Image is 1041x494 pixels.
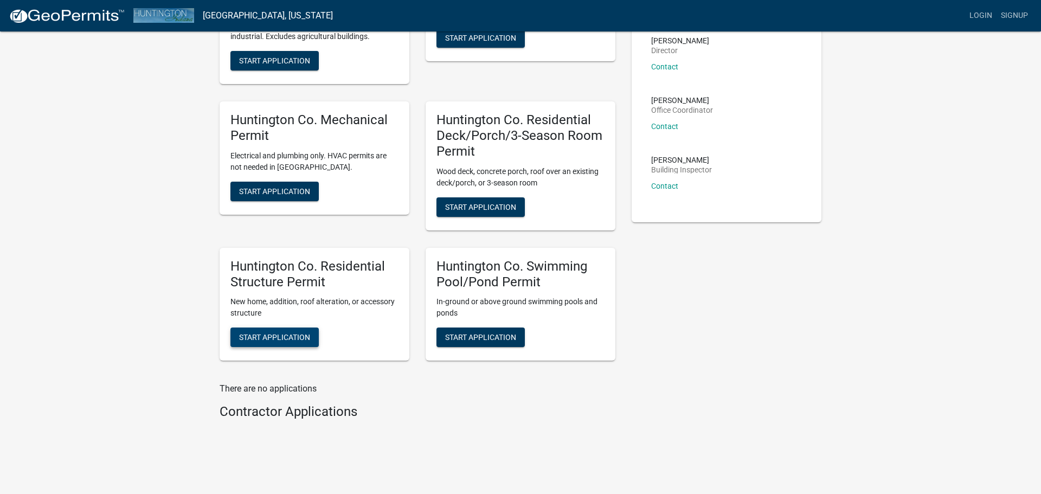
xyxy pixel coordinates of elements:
[436,296,605,319] p: In-ground or above ground swimming pools and ponds
[965,5,997,26] a: Login
[230,328,319,347] button: Start Application
[445,34,516,42] span: Start Application
[230,259,399,290] h5: Huntington Co. Residential Structure Permit
[230,182,319,201] button: Start Application
[239,187,310,195] span: Start Application
[436,259,605,290] h5: Huntington Co. Swimming Pool/Pond Permit
[220,382,615,395] p: There are no applications
[436,197,525,217] button: Start Application
[651,97,713,104] p: [PERSON_NAME]
[436,28,525,48] button: Start Application
[651,182,678,190] a: Contact
[436,328,525,347] button: Start Application
[651,166,712,174] p: Building Inspector
[651,106,713,114] p: Office Coordinator
[436,112,605,159] h5: Huntington Co. Residential Deck/Porch/3-Season Room Permit
[445,202,516,211] span: Start Application
[203,7,333,25] a: [GEOGRAPHIC_DATA], [US_STATE]
[651,62,678,71] a: Contact
[220,404,615,420] h4: Contractor Applications
[230,296,399,319] p: New home, addition, roof alteration, or accessory structure
[230,112,399,144] h5: Huntington Co. Mechanical Permit
[445,333,516,342] span: Start Application
[239,56,310,65] span: Start Application
[220,404,615,424] wm-workflow-list-section: Contractor Applications
[651,47,709,54] p: Director
[997,5,1032,26] a: Signup
[651,37,709,44] p: [PERSON_NAME]
[133,8,194,23] img: Huntington County, Indiana
[436,166,605,189] p: Wood deck, concrete porch, roof over an existing deck/porch, or 3-season room
[230,150,399,173] p: Electrical and plumbing only. HVAC permits are not needed in [GEOGRAPHIC_DATA].
[651,156,712,164] p: [PERSON_NAME]
[230,51,319,70] button: Start Application
[239,333,310,342] span: Start Application
[651,122,678,131] a: Contact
